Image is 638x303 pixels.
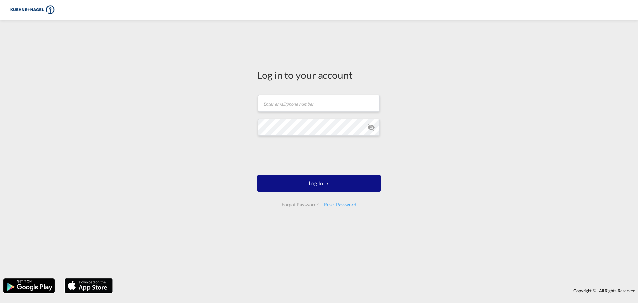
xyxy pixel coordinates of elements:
div: Log in to your account [257,68,381,82]
img: 36441310f41511efafde313da40ec4a4.png [10,3,55,18]
button: LOGIN [257,175,381,192]
img: google.png [3,278,55,294]
input: Enter email/phone number [258,95,380,112]
div: Reset Password [321,199,359,211]
md-icon: icon-eye-off [367,123,375,131]
div: Copyright © . All Rights Reserved [116,285,638,296]
img: apple.png [64,278,113,294]
iframe: reCAPTCHA [268,142,370,168]
div: Forgot Password? [279,199,321,211]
